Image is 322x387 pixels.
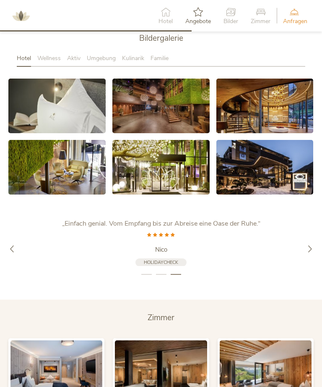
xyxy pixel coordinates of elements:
span: Hotel [158,18,173,24]
span: Familie [151,54,169,62]
span: HolidayCheck [144,259,178,266]
span: Bilder [223,18,238,24]
span: Zimmer [251,18,270,24]
a: AMONTI & LUNARIS Wellnessresort [8,13,34,18]
span: Bildergalerie [139,33,183,44]
a: HolidayCheck [135,258,187,266]
img: AMONTI & LUNARIS Wellnessresort [8,3,34,29]
span: Umgebung [87,54,116,62]
span: Hotel [17,54,31,62]
span: Angebote [185,18,211,24]
span: Anfragen [283,18,307,24]
span: Kulinarik [122,54,144,62]
span: Nico [155,245,167,254]
span: Zimmer [148,312,174,323]
span: „Einfach genial. Vom Empfang bis zur Abreise eine Oase der Ruhe.“ [62,219,260,228]
span: Aktiv [67,54,80,62]
a: Nico [56,245,266,254]
span: Wellness [37,54,61,62]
